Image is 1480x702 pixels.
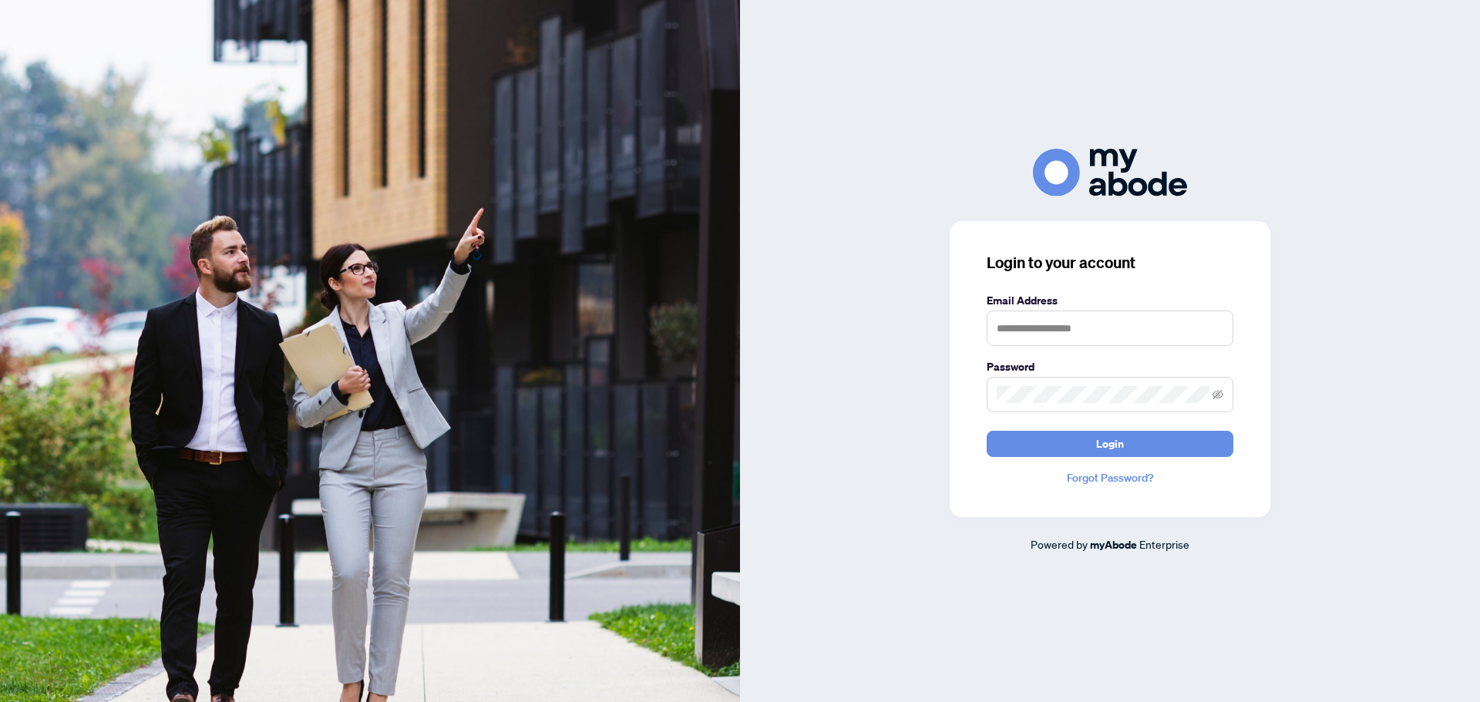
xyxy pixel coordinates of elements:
[987,252,1233,274] h3: Login to your account
[1033,149,1187,196] img: ma-logo
[1213,389,1223,400] span: eye-invisible
[1139,537,1189,551] span: Enterprise
[987,292,1233,309] label: Email Address
[1031,537,1088,551] span: Powered by
[1096,432,1124,456] span: Login
[1090,536,1137,553] a: myAbode
[987,431,1233,457] button: Login
[987,358,1233,375] label: Password
[987,469,1233,486] a: Forgot Password?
